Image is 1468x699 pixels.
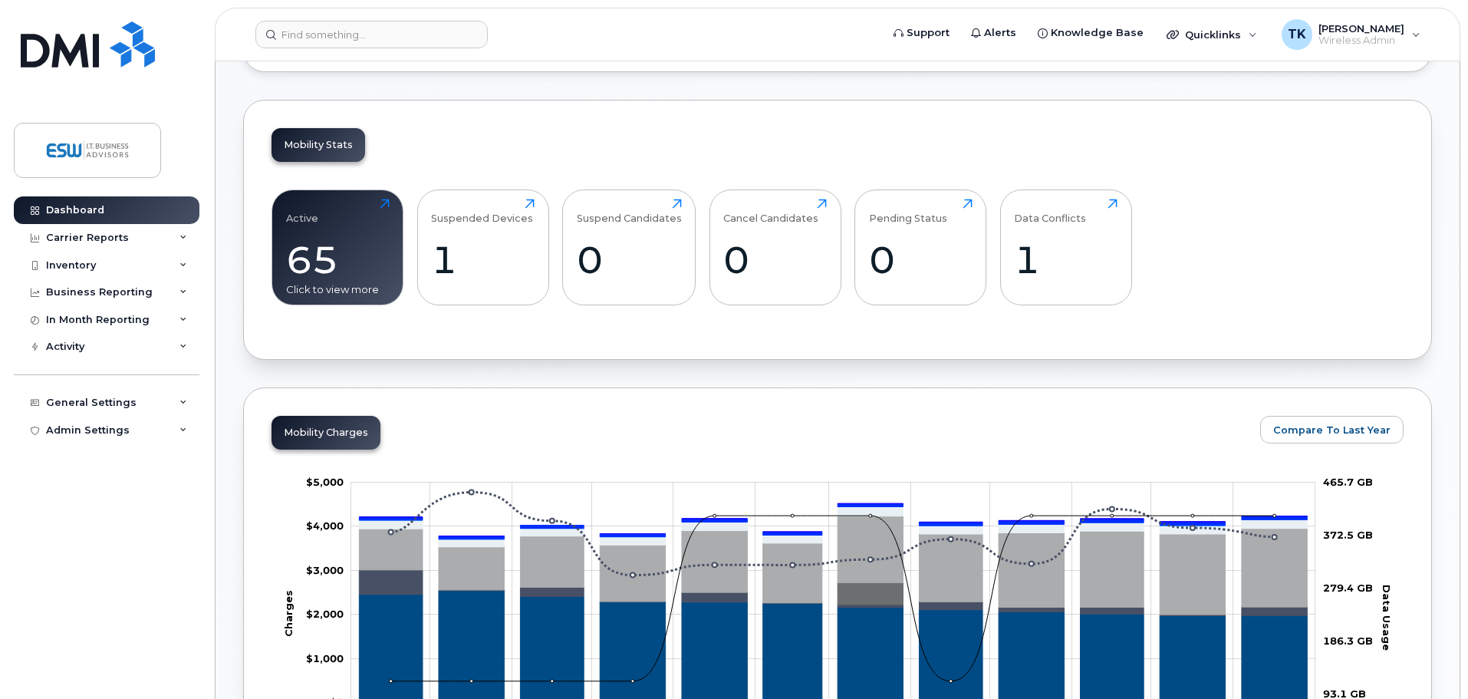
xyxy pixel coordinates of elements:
[577,199,682,224] div: Suspend Candidates
[255,21,488,48] input: Find something...
[306,476,344,488] tspan: $5,000
[359,570,1307,616] g: Roaming
[869,237,973,282] div: 0
[306,519,344,532] tspan: $4,000
[1027,18,1154,48] a: Knowledge Base
[1323,582,1373,594] tspan: 279.4 GB
[306,652,344,664] g: $0
[1323,529,1373,541] tspan: 372.5 GB
[723,199,818,224] div: Cancel Candidates
[1318,35,1404,47] span: Wireless Admin
[306,564,344,576] g: $0
[286,282,390,297] div: Click to view more
[577,237,682,282] div: 0
[907,25,950,41] span: Support
[1288,25,1306,44] span: TK
[1014,199,1086,224] div: Data Conflicts
[286,199,318,224] div: Active
[306,652,344,664] tspan: $1,000
[306,608,344,620] tspan: $2,000
[577,199,682,297] a: Suspend Candidates0
[984,25,1016,41] span: Alerts
[1260,416,1404,443] button: Compare To Last Year
[286,237,390,282] div: 65
[306,608,344,620] g: $0
[306,476,344,488] g: $0
[869,199,947,224] div: Pending Status
[1323,476,1373,488] tspan: 465.7 GB
[306,564,344,576] tspan: $3,000
[723,237,827,282] div: 0
[1381,585,1393,651] tspan: Data Usage
[1014,199,1117,297] a: Data Conflicts1
[1051,25,1144,41] span: Knowledge Base
[431,237,535,282] div: 1
[431,199,535,297] a: Suspended Devices1
[723,199,827,297] a: Cancel Candidates0
[869,199,973,297] a: Pending Status0
[359,516,1307,615] g: Features
[883,18,960,48] a: Support
[306,519,344,532] g: $0
[282,590,295,637] tspan: Charges
[359,507,1307,547] g: GST
[960,18,1027,48] a: Alerts
[1185,28,1241,41] span: Quicklinks
[1273,423,1391,437] span: Compare To Last Year
[1318,22,1404,35] span: [PERSON_NAME]
[1014,237,1117,282] div: 1
[1271,19,1431,50] div: Thomas Kenworthy
[286,199,390,297] a: Active65Click to view more
[1156,19,1268,50] div: Quicklinks
[1323,635,1373,647] tspan: 186.3 GB
[431,199,533,224] div: Suspended Devices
